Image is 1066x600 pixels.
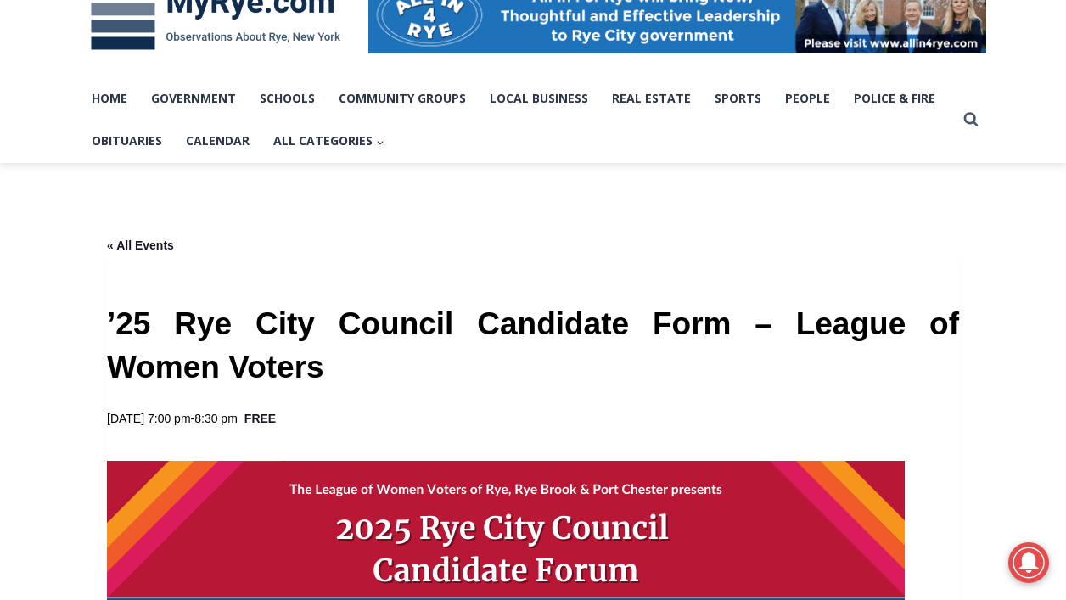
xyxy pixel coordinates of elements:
span: Free [244,409,276,429]
span: Intern @ [DOMAIN_NAME] [444,169,787,207]
a: Calendar [174,120,261,162]
a: Sports [703,77,773,120]
div: "[PERSON_NAME] and I covered the [DATE] Parade, which was a really eye opening experience as I ha... [429,1,802,165]
h2: - [107,409,238,429]
button: View Search Form [956,104,986,135]
a: Real Estate [600,77,703,120]
nav: Primary Navigation [80,77,956,163]
a: Intern @ [DOMAIN_NAME] [408,165,822,211]
button: Child menu of All Categories [261,120,396,162]
a: Local Business [478,77,600,120]
h1: ’25 Rye City Council Candidate Form – League of Women Voters [107,302,959,389]
a: « All Events [107,238,174,252]
span: 8:30 pm [194,412,238,425]
a: Home [80,77,139,120]
a: Schools [248,77,327,120]
a: Government [139,77,248,120]
span: [DATE] 7:00 pm [107,412,191,425]
a: Community Groups [327,77,478,120]
a: Obituaries [80,120,174,162]
a: Police & Fire [842,77,947,120]
a: People [773,77,842,120]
